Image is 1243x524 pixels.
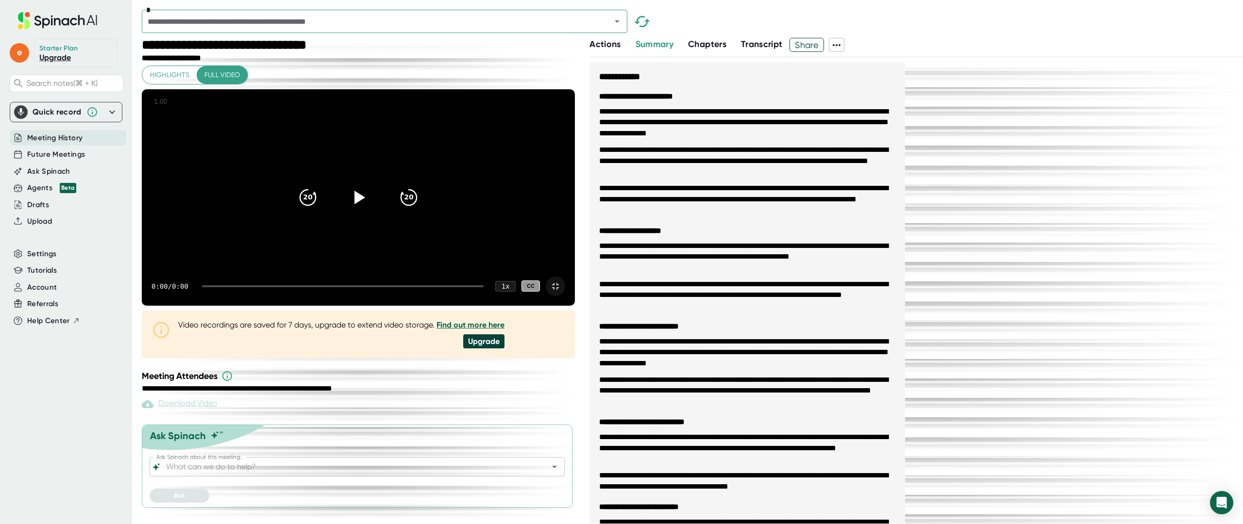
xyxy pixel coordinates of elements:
div: Paid feature [142,398,218,410]
div: Quick record [33,107,82,117]
span: Share [790,36,823,53]
button: Referrals [27,298,58,310]
div: Starter Plan [39,44,78,53]
button: Settings [27,248,57,260]
a: Find out more here [437,320,504,329]
a: Upgrade [39,53,71,62]
span: e [10,43,29,63]
button: Summary [636,38,673,51]
span: Chapters [688,39,726,49]
input: What can we do to help? [164,460,533,474]
span: Actions [589,39,621,49]
button: Open [548,460,561,474]
div: Quick record [14,102,118,122]
button: Meeting History [27,132,83,144]
div: Ask Spinach [150,430,206,442]
button: Tutorials [27,265,57,276]
button: Full video [197,66,248,84]
div: Upgrade [463,334,504,348]
div: 0:00 / 0:00 [151,282,190,290]
span: Summary [636,39,673,49]
div: CC [521,280,540,292]
div: Open Intercom Messenger [1210,491,1233,514]
span: Search notes (⌘ + K) [27,79,98,88]
span: Highlights [150,69,189,81]
button: Actions [589,38,621,51]
button: Chapters [688,38,726,51]
span: Transcript [741,39,783,49]
button: Upload [27,216,52,227]
button: Drafts [27,199,49,211]
button: Account [27,282,57,293]
span: Full video [204,69,240,81]
span: Ask [174,491,185,500]
div: Agents [27,182,76,194]
div: Meeting Attendees [142,370,577,382]
div: Beta [60,183,76,193]
button: Agents Beta [27,182,76,194]
button: Transcript [741,38,783,51]
button: Ask Spinach [27,166,70,177]
button: Future Meetings [27,149,85,160]
span: Help Center [27,315,70,327]
button: Help Center [27,315,80,327]
button: Ask [150,489,209,503]
button: Highlights [142,66,197,84]
button: Share [789,38,824,52]
button: Open [610,15,624,28]
div: Video recordings are saved for 7 days, upgrade to extend video storage. [178,320,504,329]
div: 1 x [495,281,516,292]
